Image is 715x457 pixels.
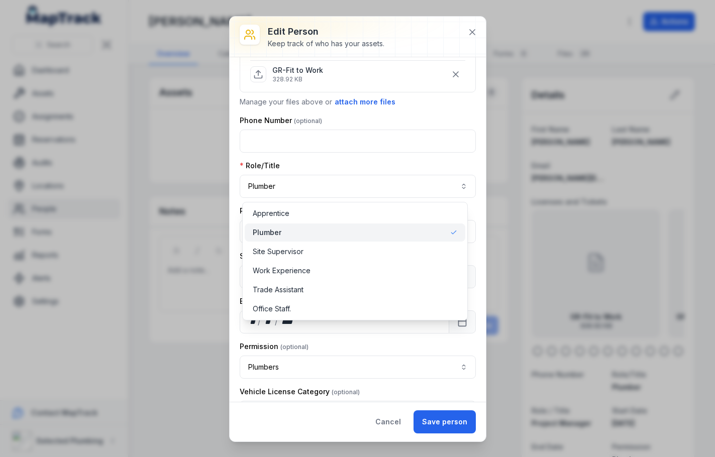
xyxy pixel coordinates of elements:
[253,227,281,238] span: Plumber
[253,304,291,314] span: Office Staff.
[253,266,311,276] span: Work Experience
[242,202,468,320] div: Plumber
[253,285,303,295] span: Trade Assistant
[240,175,476,198] button: Plumber
[253,247,303,257] span: Site Supervisor
[253,208,289,218] span: Apprentice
